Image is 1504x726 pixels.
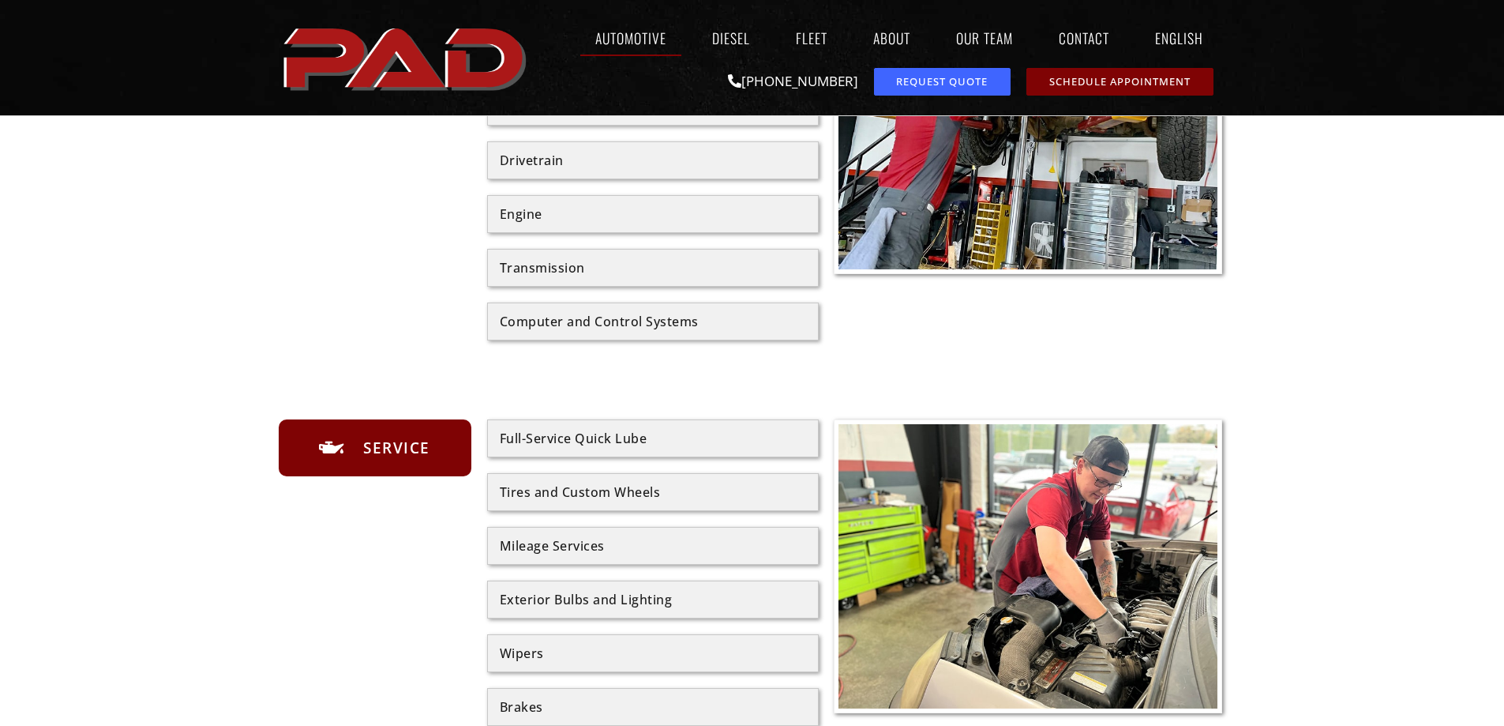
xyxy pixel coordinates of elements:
[1140,20,1226,56] a: English
[500,208,806,220] div: Engine
[500,432,806,445] div: Full-Service Quick Lube
[500,315,806,328] div: Computer and Control Systems
[728,72,858,90] a: [PHONE_NUMBER]
[534,20,1226,56] nav: Menu
[838,424,1218,709] img: A mechanic wearing gloves and a cap works on the engine of a car inside an auto repair shop.
[580,20,681,56] a: Automotive
[781,20,842,56] a: Fleet
[1044,20,1124,56] a: Contact
[858,20,925,56] a: About
[500,486,806,498] div: Tires and Custom Wheels
[697,20,765,56] a: Diesel
[896,77,988,87] span: Request Quote
[500,261,806,274] div: Transmission
[500,154,806,167] div: Drivetrain
[500,647,806,660] div: Wipers
[279,15,534,100] a: pro automotive and diesel home page
[500,701,806,713] div: Brakes
[359,435,430,461] span: Service
[500,593,806,606] div: Exterior Bulbs and Lighting
[874,68,1011,96] a: request a service or repair quote
[941,20,1028,56] a: Our Team
[279,15,534,100] img: The image shows the word "PAD" in bold, red, uppercase letters with a slight shadow effect.
[1049,77,1191,87] span: Schedule Appointment
[1026,68,1213,96] a: schedule repair or service appointment
[500,540,806,552] div: Mileage Services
